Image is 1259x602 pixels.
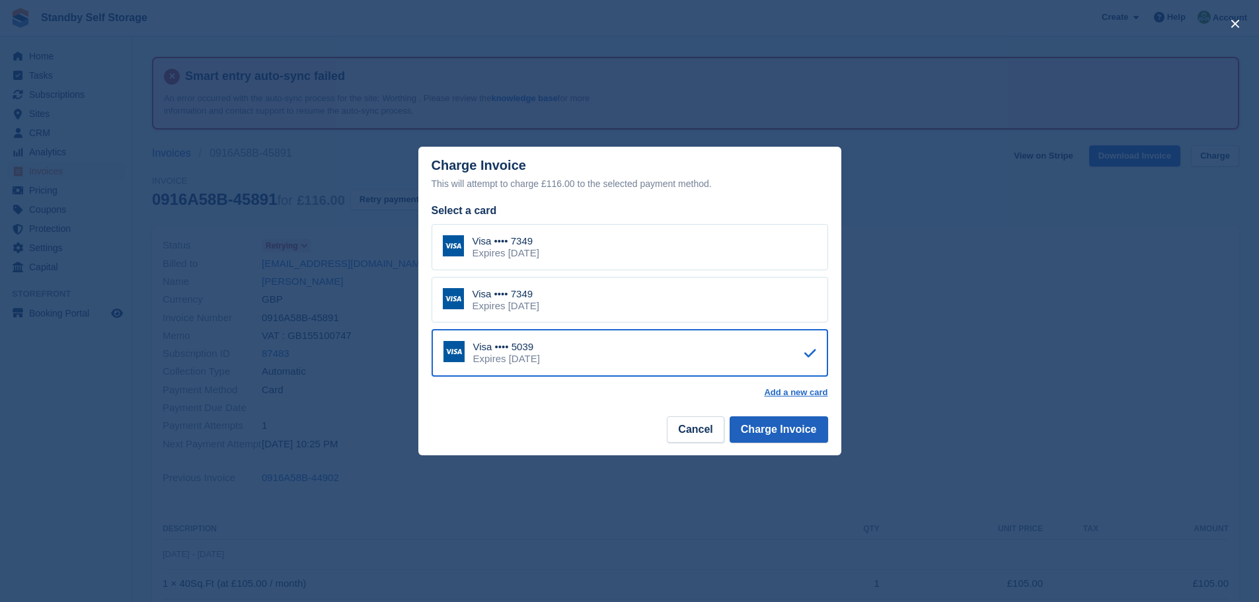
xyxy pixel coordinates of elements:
[432,203,828,219] div: Select a card
[443,341,465,362] img: Visa Logo
[1225,13,1246,34] button: close
[473,247,539,259] div: Expires [DATE]
[473,300,539,312] div: Expires [DATE]
[473,235,539,247] div: Visa •••• 7349
[667,416,724,443] button: Cancel
[443,235,464,256] img: Visa Logo
[443,288,464,309] img: Visa Logo
[473,353,540,365] div: Expires [DATE]
[764,387,827,398] a: Add a new card
[473,288,539,300] div: Visa •••• 7349
[432,158,828,192] div: Charge Invoice
[432,176,828,192] div: This will attempt to charge £116.00 to the selected payment method.
[473,341,540,353] div: Visa •••• 5039
[730,416,828,443] button: Charge Invoice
